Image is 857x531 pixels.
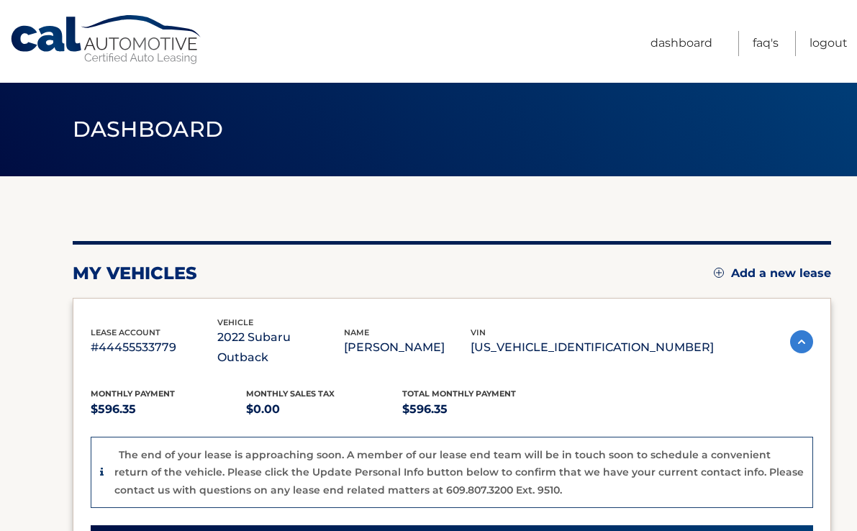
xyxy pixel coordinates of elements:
[246,389,335,399] span: Monthly sales Tax
[217,327,344,368] p: 2022 Subaru Outback
[753,31,779,56] a: FAQ's
[471,327,486,337] span: vin
[9,14,204,65] a: Cal Automotive
[714,268,724,278] img: add.svg
[73,263,197,284] h2: my vehicles
[91,327,160,337] span: lease account
[344,327,369,337] span: name
[471,337,714,358] p: [US_VEHICLE_IDENTIFICATION_NUMBER]
[402,389,516,399] span: Total Monthly Payment
[91,399,247,419] p: $596.35
[402,399,558,419] p: $596.35
[810,31,848,56] a: Logout
[246,399,402,419] p: $0.00
[114,448,804,496] p: The end of your lease is approaching soon. A member of our lease end team will be in touch soon t...
[73,116,224,142] span: Dashboard
[714,266,831,281] a: Add a new lease
[344,337,471,358] p: [PERSON_NAME]
[91,389,175,399] span: Monthly Payment
[790,330,813,353] img: accordion-active.svg
[650,31,712,56] a: Dashboard
[217,317,253,327] span: vehicle
[91,337,217,358] p: #44455533779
